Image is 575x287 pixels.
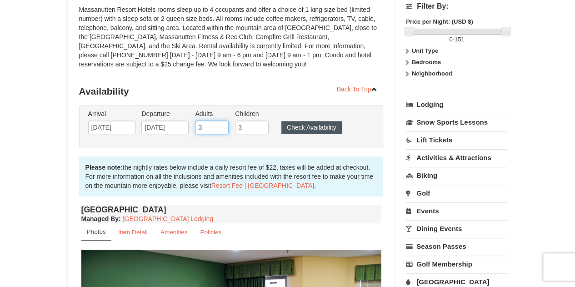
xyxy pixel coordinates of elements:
[455,36,465,43] span: 151
[235,109,269,118] label: Children
[406,185,507,201] a: Golf
[195,109,229,118] label: Adults
[81,205,381,214] h4: [GEOGRAPHIC_DATA]
[406,35,507,44] label: -
[406,149,507,166] a: Activities & Attractions
[406,131,507,148] a: Lift Tickets
[123,215,213,222] a: [GEOGRAPHIC_DATA] Lodging
[141,109,189,118] label: Departure
[406,2,507,10] h4: Filter By:
[155,223,194,241] a: Amenities
[406,238,507,255] a: Season Passes
[412,70,452,77] strong: Neighborhood
[406,167,507,184] a: Biking
[406,96,507,113] a: Lodging
[412,47,438,54] strong: Unit Type
[406,202,507,219] a: Events
[406,220,507,237] a: Dining Events
[81,215,121,222] strong: :
[160,229,188,236] small: Amenities
[88,109,135,118] label: Arrival
[406,114,507,131] a: Snow Sports Lessons
[87,228,106,235] small: Photos
[79,5,384,78] div: Massanutten Resort Hotels rooms sleep up to 4 occupants and offer a choice of 1 king size bed (li...
[200,229,221,236] small: Policies
[81,223,111,241] a: Photos
[79,156,384,196] div: the nightly rates below include a daily resort fee of $22, taxes will be added at checkout. For m...
[412,59,441,65] strong: Bedrooms
[112,223,154,241] a: Item Detail
[406,256,507,272] a: Golf Membership
[406,18,473,25] strong: Price per Night: (USD $)
[79,82,384,101] h3: Availability
[331,82,384,96] a: Back To Top
[118,229,148,236] small: Item Detail
[211,182,314,189] a: Resort Fee | [GEOGRAPHIC_DATA]
[449,36,452,43] span: 0
[281,121,342,134] button: Check Availability
[81,215,119,222] span: Managed By
[194,223,227,241] a: Policies
[85,164,123,171] strong: Please note:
